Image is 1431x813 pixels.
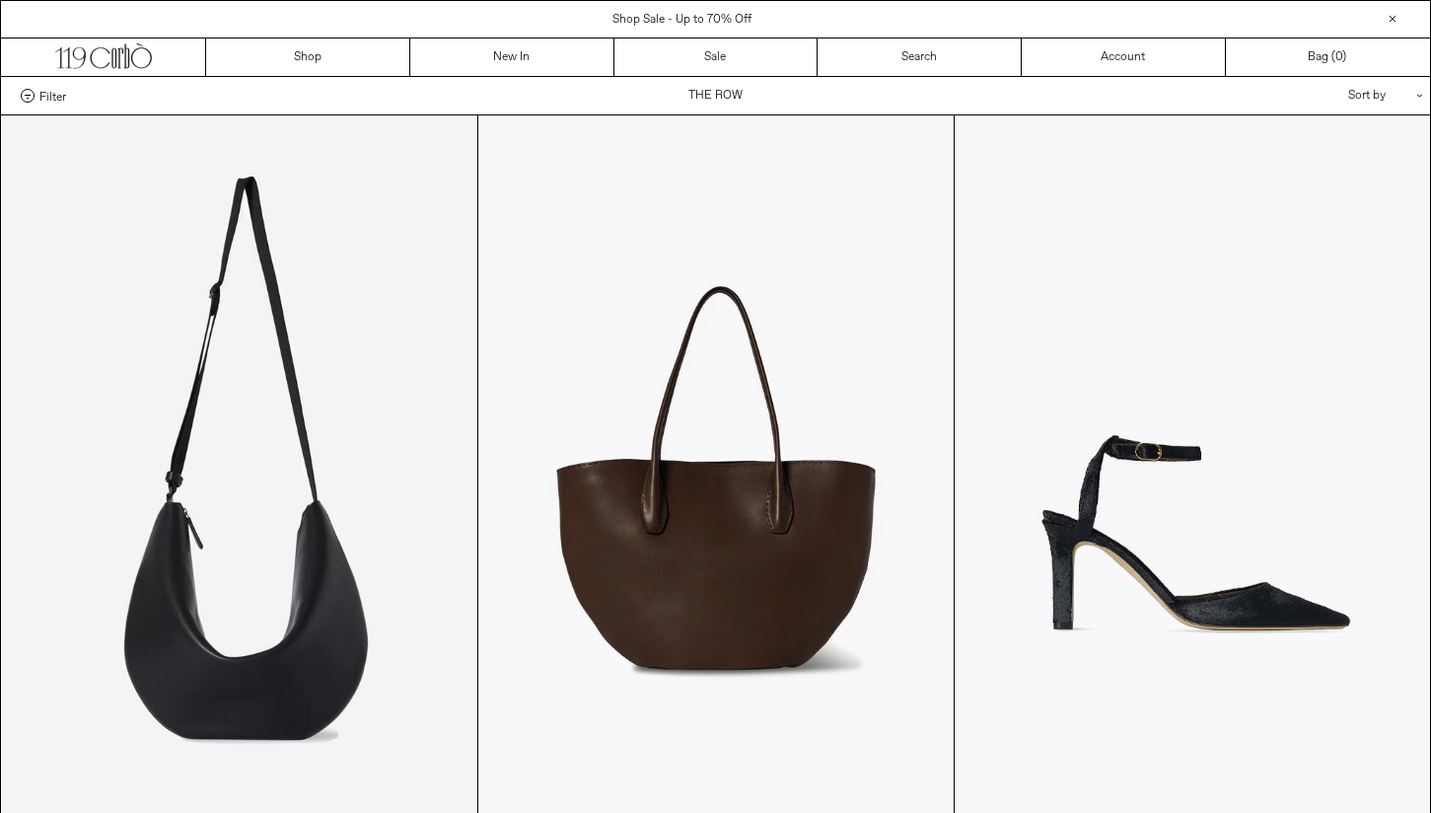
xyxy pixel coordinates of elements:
div: Sort by [1233,77,1410,114]
a: Shop Sale - Up to 70% Off [612,12,751,28]
a: New In [410,38,614,76]
a: Search [818,38,1022,76]
a: Shop [206,38,410,76]
a: Account [1022,38,1226,76]
span: ) [1335,48,1346,66]
span: Filter [39,89,66,103]
a: Sale [614,38,819,76]
span: 0 [1335,49,1342,65]
a: Bag () [1226,38,1430,76]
